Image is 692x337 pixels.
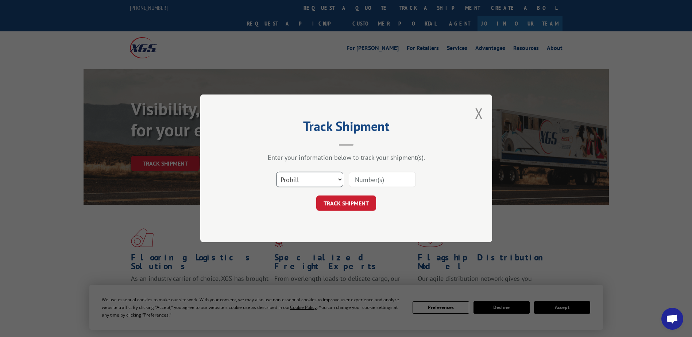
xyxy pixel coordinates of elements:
[349,172,416,187] input: Number(s)
[316,196,376,211] button: TRACK SHIPMENT
[237,121,456,135] h2: Track Shipment
[475,104,483,123] button: Close modal
[237,154,456,162] div: Enter your information below to track your shipment(s).
[661,308,683,330] div: Open chat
